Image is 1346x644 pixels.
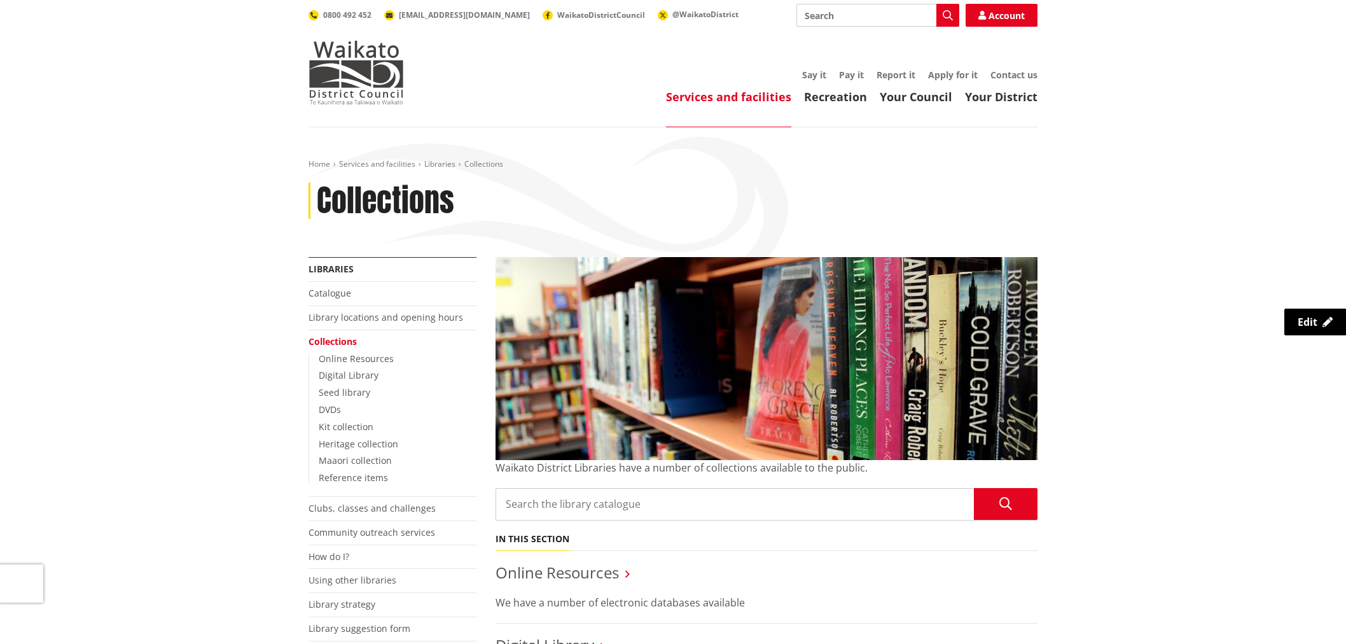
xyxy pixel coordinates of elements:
[496,488,1037,521] input: Search the library catalogue
[496,257,1037,460] img: Collections
[880,89,952,104] a: Your Council
[309,622,410,634] a: Library suggestion form
[319,454,392,466] a: Maaori collection
[965,89,1037,104] a: Your District
[317,183,454,220] h1: Collections
[802,69,826,81] a: Say it
[672,9,739,20] span: @WaikatoDistrict
[384,10,530,20] a: [EMAIL_ADDRESS][DOMAIN_NAME]
[319,353,394,365] a: Online Resources
[990,69,1037,81] a: Contact us
[309,158,330,169] a: Home
[323,10,371,20] span: 0800 492 452
[496,562,619,583] a: Online Resources
[839,69,864,81] a: Pay it
[399,10,530,20] span: [EMAIL_ADDRESS][DOMAIN_NAME]
[1284,309,1346,335] a: Edit
[309,335,357,347] a: Collections
[804,89,867,104] a: Recreation
[309,526,435,538] a: Community outreach services
[557,10,645,20] span: WaikatoDistrictCouncil
[309,41,404,104] img: Waikato District Council - Te Kaunihera aa Takiwaa o Waikato
[319,386,370,398] a: Seed library
[309,502,436,514] a: Clubs, classes and challenges
[966,4,1037,27] a: Account
[319,403,341,416] a: DVDs
[319,438,398,450] a: Heritage collection
[424,158,455,169] a: Libraries
[496,595,1037,610] p: We have a number of electronic databases available
[309,550,349,563] a: How do I?
[496,534,569,545] h5: In this section
[309,10,371,20] a: 0800 492 452
[796,4,959,27] input: Search input
[319,369,378,381] a: Digital Library
[309,159,1037,170] nav: breadcrumb
[319,421,373,433] a: Kit collection
[309,574,396,586] a: Using other libraries
[309,311,463,323] a: Library locations and opening hours
[309,287,351,299] a: Catalogue
[309,598,375,610] a: Library strategy
[543,10,645,20] a: WaikatoDistrictCouncil
[319,472,388,484] a: Reference items
[339,158,415,169] a: Services and facilities
[928,69,978,81] a: Apply for it
[1298,315,1317,329] span: Edit
[309,263,354,275] a: Libraries
[658,9,739,20] a: @WaikatoDistrict
[496,460,1037,475] p: Waikato District Libraries have a number of collections available to the public.
[464,158,503,169] span: Collections
[666,89,791,104] a: Services and facilities
[877,69,915,81] a: Report it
